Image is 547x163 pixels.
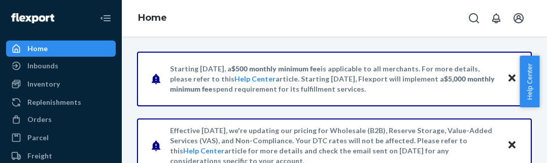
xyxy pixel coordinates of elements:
button: Close [505,71,519,86]
span: $500 monthly minimum fee [231,64,321,73]
button: Open account menu [508,8,529,28]
div: Inbounds [27,61,58,71]
div: Inventory [27,79,60,89]
button: Open notifications [486,8,506,28]
div: Home [27,44,48,54]
button: Help Center [520,56,539,107]
a: Parcel [6,130,116,146]
a: Inbounds [6,58,116,74]
a: Help Center [234,74,276,83]
button: Close Navigation [95,8,116,28]
a: Replenishments [6,94,116,110]
a: Home [138,12,167,23]
a: Home [6,40,116,57]
div: Orders [27,114,52,125]
button: Open Search Box [464,8,484,28]
ol: breadcrumbs [130,4,175,33]
div: Replenishments [27,97,81,107]
a: Help Center [183,146,224,155]
button: Close [505,138,519,153]
p: Starting [DATE], a is applicable to all merchants. For more details, please refer to this article... [170,64,497,94]
img: Flexport logo [11,13,54,23]
a: Inventory [6,76,116,92]
a: Orders [6,111,116,128]
div: Parcel [27,133,49,143]
div: Freight [27,151,52,161]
